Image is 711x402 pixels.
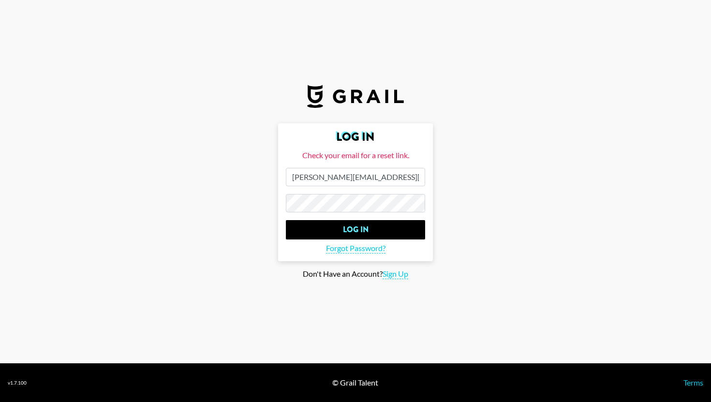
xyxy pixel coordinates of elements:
[8,269,703,279] div: Don't Have an Account?
[286,150,425,160] div: Check your email for a reset link.
[332,378,378,387] div: © Grail Talent
[286,131,425,143] h2: Log In
[307,85,404,108] img: Grail Talent Logo
[286,168,425,186] input: Email
[383,269,408,279] span: Sign Up
[683,378,703,387] a: Terms
[8,380,27,386] div: v 1.7.100
[286,220,425,239] input: Log In
[326,243,385,253] span: Forgot Password?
